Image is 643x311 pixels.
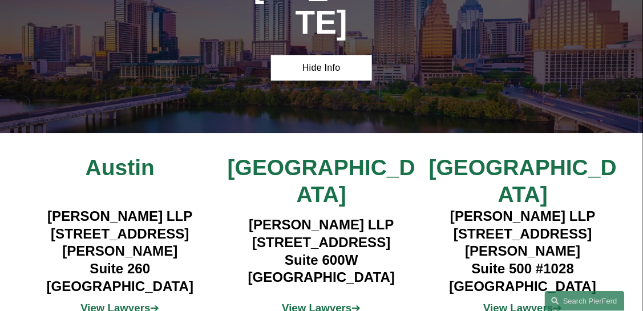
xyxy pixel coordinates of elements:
[221,216,422,286] h4: [PERSON_NAME] LLP [STREET_ADDRESS] Suite 600W [GEOGRAPHIC_DATA]
[271,55,372,81] a: Hide Info
[86,155,155,180] span: Austin
[429,155,617,207] span: [GEOGRAPHIC_DATA]
[422,208,624,295] h4: [PERSON_NAME] LLP [STREET_ADDRESS][PERSON_NAME] Suite 500 #1028 [GEOGRAPHIC_DATA]
[545,291,625,311] a: Search this site
[19,208,221,295] h4: [PERSON_NAME] LLP [STREET_ADDRESS][PERSON_NAME] Suite 260 [GEOGRAPHIC_DATA]
[228,155,415,207] span: [GEOGRAPHIC_DATA]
